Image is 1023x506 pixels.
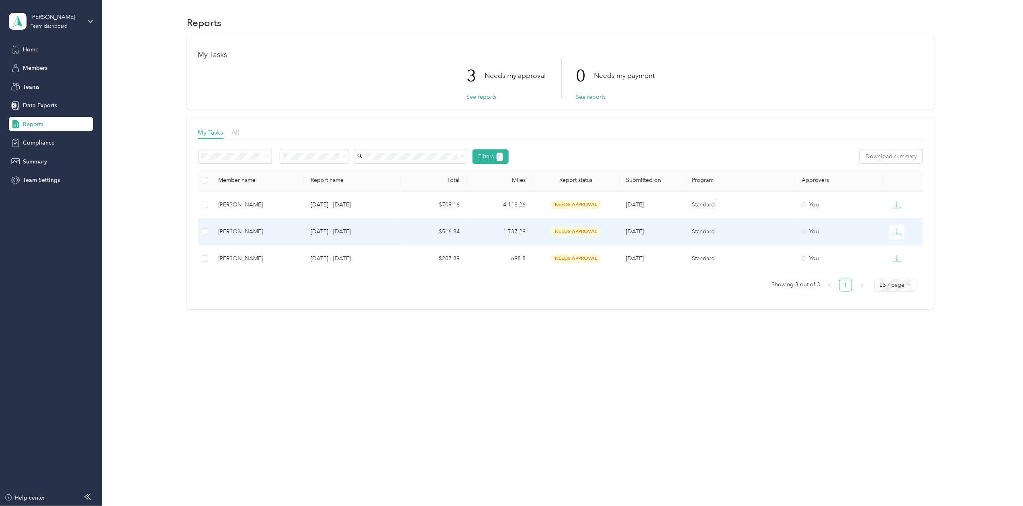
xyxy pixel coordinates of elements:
[23,120,43,129] span: Reports
[692,200,789,209] p: Standard
[978,461,1023,506] iframe: Everlance-gr Chat Button Frame
[823,279,836,292] li: Previous Page
[198,51,923,59] h1: My Tasks
[620,169,686,192] th: Submitted on
[407,177,460,184] div: Total
[401,245,466,272] td: $207.89
[219,254,298,263] div: [PERSON_NAME]
[232,129,239,136] span: All
[219,227,298,236] div: [PERSON_NAME]
[485,71,546,81] p: Needs my approval
[212,169,304,192] th: Member name
[401,218,466,245] td: $516.84
[473,149,509,164] button: Filters1
[685,192,795,218] td: Standard
[626,255,644,262] span: [DATE]
[827,283,832,288] span: left
[23,45,39,54] span: Home
[771,279,820,291] span: Showing 3 out of 3
[497,153,503,161] button: 1
[31,13,81,21] div: [PERSON_NAME]
[685,245,795,272] td: Standard
[550,227,601,236] span: needs approval
[23,157,47,166] span: Summary
[466,192,532,218] td: 4,118.26
[840,279,852,291] a: 1
[626,201,644,208] span: [DATE]
[875,279,917,292] div: Page Size
[4,494,45,502] button: Help center
[855,279,868,292] button: right
[473,177,526,184] div: Miles
[550,200,601,209] span: needs approval
[23,176,60,184] span: Team Settings
[23,101,57,110] span: Data Exports
[31,24,68,29] div: Team dashboard
[855,279,868,292] li: Next Page
[304,169,401,192] th: Report name
[466,245,532,272] td: 698.8
[859,283,864,288] span: right
[466,218,532,245] td: 1,737.29
[823,279,836,292] button: left
[802,227,876,236] div: You
[187,18,222,27] h1: Reports
[685,218,795,245] td: Standard
[860,149,923,163] button: Download summary
[692,227,789,236] p: Standard
[311,254,394,263] p: [DATE] - [DATE]
[219,177,298,184] div: Member name
[401,192,466,218] td: $709.16
[23,139,55,147] span: Compliance
[576,59,594,93] p: 0
[685,169,795,192] th: Program
[576,93,606,101] button: See reports
[466,93,496,101] button: See reports
[23,64,47,72] span: Members
[466,59,485,93] p: 3
[802,254,876,263] div: You
[594,71,655,81] p: Needs my payment
[311,227,394,236] p: [DATE] - [DATE]
[795,169,883,192] th: Approvers
[311,200,394,209] p: [DATE] - [DATE]
[839,279,852,292] li: 1
[550,254,601,263] span: needs approval
[198,129,223,136] span: My Tasks
[802,200,876,209] div: You
[23,83,39,91] span: Teams
[880,279,912,291] span: 25 / page
[626,228,644,235] span: [DATE]
[219,200,298,209] div: [PERSON_NAME]
[538,177,613,184] span: Report status
[499,153,501,161] span: 1
[692,254,789,263] p: Standard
